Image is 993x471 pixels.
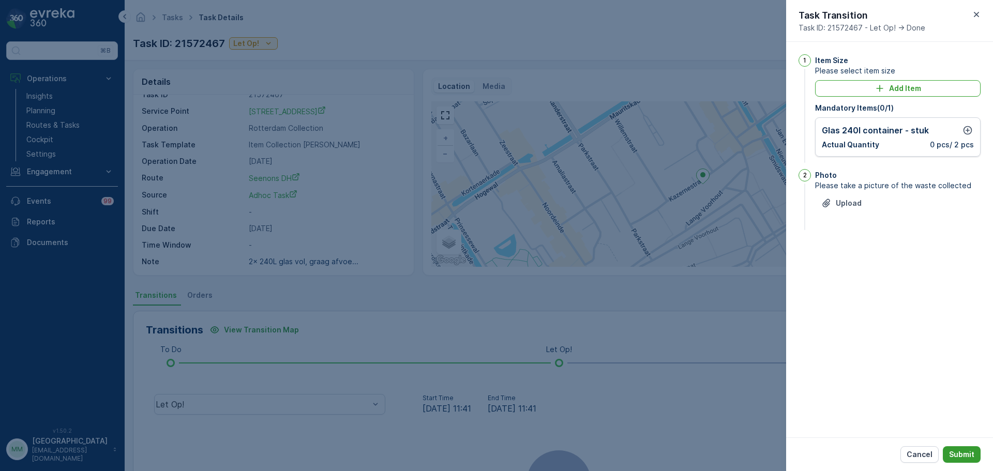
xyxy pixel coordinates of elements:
[822,124,929,136] p: Glas 240l container - stuk
[799,169,811,181] div: 2
[815,80,981,97] button: Add Item
[815,195,868,211] button: Upload File
[943,446,981,463] button: Submit
[815,180,981,191] span: Please take a picture of the waste collected
[815,55,848,66] p: Item Size
[815,170,837,180] p: Photo
[815,66,981,76] span: Please select item size
[799,23,925,33] span: Task ID: 21572467 - Let Op! -> Done
[949,449,974,460] p: Submit
[799,8,925,23] p: Task Transition
[889,83,921,94] p: Add Item
[799,54,811,67] div: 1
[815,103,981,113] p: Mandatory Items ( 0 / 1 )
[900,446,939,463] button: Cancel
[930,140,974,150] p: 0 pcs / 2 pcs
[822,140,879,150] p: Actual Quantity
[836,198,862,208] p: Upload
[907,449,932,460] p: Cancel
